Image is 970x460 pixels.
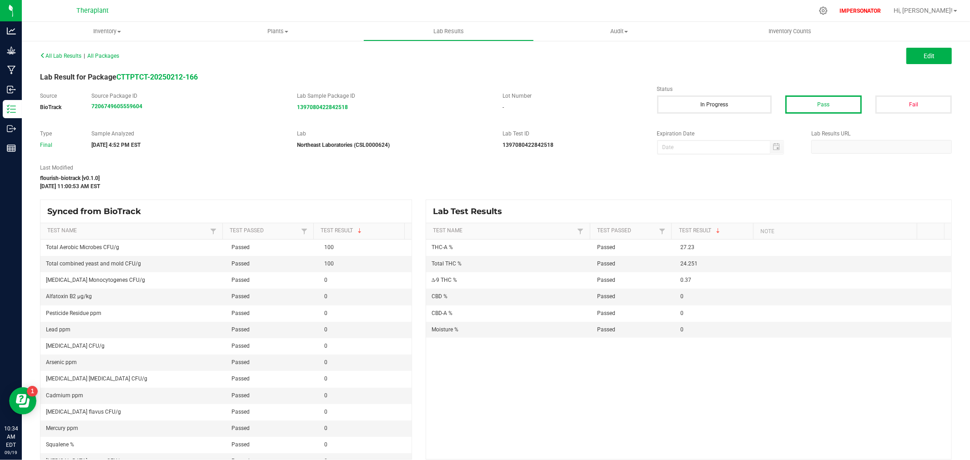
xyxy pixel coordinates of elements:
inline-svg: Grow [7,46,16,55]
label: Source [40,92,78,100]
span: CBD-A % [432,310,452,316]
span: Edit [924,52,935,60]
label: Lab [297,130,489,138]
p: 09/19 [4,449,18,456]
a: Audit [534,22,704,41]
span: Passed [231,343,250,349]
a: 7206749605559604 [91,103,142,110]
label: Lab Test ID [503,130,643,138]
span: Alfatoxin B2 µg/kg [46,293,92,300]
span: Cadmium ppm [46,392,83,399]
span: Passed [598,244,616,250]
span: 0 [324,392,327,399]
span: All Lab Results [40,53,81,59]
button: In Progress [657,95,772,114]
span: Lab Results [421,27,476,35]
span: Synced from BioTrack [47,206,148,216]
span: Passed [231,326,250,333]
strong: Northeast Laboratories (CSL0000624) [297,142,390,148]
span: 0 [324,310,327,316]
span: Passed [598,326,616,333]
span: Passed [598,260,616,267]
span: CBD % [432,293,447,300]
p: IMPERSONATOR [836,7,885,15]
a: Filter [208,225,219,237]
span: 0 [324,359,327,365]
span: THC-A % [432,244,453,250]
span: Inventory [22,27,192,35]
span: Passed [231,260,250,267]
span: 0 [324,343,327,349]
label: Expiration Date [657,130,798,138]
span: Passed [598,277,616,283]
span: 0 [680,310,684,316]
span: 0 [324,441,327,448]
button: Pass [785,95,862,114]
span: Passed [231,293,250,300]
span: Mercury ppm [46,425,78,431]
a: CTTPTCT-20250212-166 [116,73,198,81]
span: 0 [324,409,327,415]
span: 0 [324,375,327,382]
span: Passed [231,244,250,250]
div: Final [40,141,78,149]
a: Inventory Counts [704,22,875,41]
a: Test PassedSortable [230,227,298,235]
label: Last Modified [40,164,643,172]
label: Lot Number [503,92,643,100]
iframe: Resource center unread badge [27,386,38,397]
span: All Packages [87,53,119,59]
strong: 1397080422842518 [503,142,553,148]
span: 100 [324,244,334,250]
span: Moisture % [432,326,458,333]
span: Squalene % [46,441,74,448]
span: Passed [598,310,616,316]
span: Lead ppm [46,326,70,333]
inline-svg: Manufacturing [7,65,16,75]
span: Passed [231,409,250,415]
inline-svg: Analytics [7,26,16,35]
span: Theraplant [77,7,109,15]
span: Arsenic ppm [46,359,77,365]
span: Lab Result for Package [40,73,198,81]
span: Hi, [PERSON_NAME]! [894,7,953,14]
span: | [84,53,85,59]
span: Total Aerobic Microbes CFU/g [46,244,119,250]
span: Δ-9 THC % [432,277,457,283]
button: Fail [875,95,952,114]
span: Passed [231,425,250,431]
span: Lab Test Results [433,206,509,216]
a: Filter [575,225,586,237]
iframe: Resource center [9,387,36,415]
span: Pesticide Residue ppm [46,310,101,316]
span: 0 [324,326,327,333]
span: Plants [193,27,362,35]
th: Note [753,223,917,240]
a: Inventory [22,22,192,41]
span: 0 [324,425,327,431]
span: [MEDICAL_DATA] [MEDICAL_DATA] CFU/g [46,375,147,382]
span: Total THC % [432,260,462,267]
span: 0 [324,293,327,300]
span: 0 [680,293,684,300]
span: 27.23 [680,244,694,250]
inline-svg: Reports [7,144,16,153]
a: Test PassedSortable [597,227,657,235]
a: Test NameSortable [47,227,207,235]
span: 100 [324,260,334,267]
strong: BioTrack [40,104,61,110]
inline-svg: Outbound [7,124,16,133]
span: 24.251 [680,260,698,267]
span: Inventory Counts [756,27,824,35]
span: - [503,104,504,110]
a: Lab Results [363,22,534,41]
div: Manage settings [818,6,829,15]
span: [MEDICAL_DATA] Monocytogenes CFU/g [46,277,145,283]
a: Test NameSortable [433,227,575,235]
span: 0.37 [680,277,691,283]
span: Passed [231,392,250,399]
strong: [DATE] 4:52 PM EST [91,142,141,148]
